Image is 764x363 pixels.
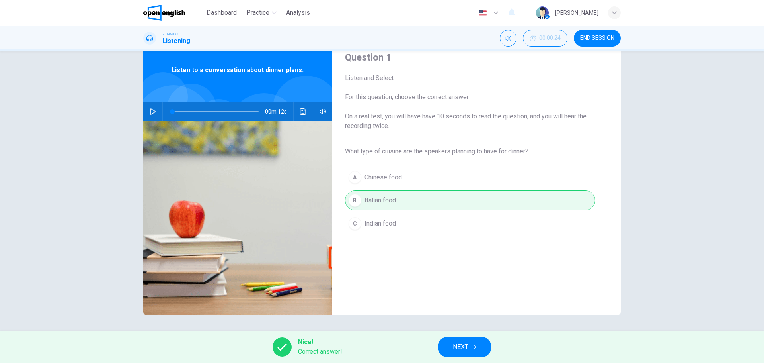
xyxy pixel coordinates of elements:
button: Click to see the audio transcription [297,102,310,121]
button: Practice [243,6,280,20]
img: OpenEnglish logo [143,5,185,21]
button: NEXT [438,337,491,357]
span: 00:00:24 [539,35,561,41]
span: 00m 12s [265,102,293,121]
span: For this question, choose the correct answer. [345,92,595,102]
span: What type of cuisine are the speakers planning to have for dinner? [345,147,595,156]
button: 00:00:24 [523,30,567,47]
img: Profile picture [536,6,549,19]
span: Listen to a conversation about dinner plans. [172,65,304,75]
span: NEXT [453,341,468,353]
button: END SESSION [574,30,621,47]
a: OpenEnglish logo [143,5,203,21]
div: Mute [500,30,516,47]
img: en [478,10,488,16]
span: END SESSION [580,35,614,41]
span: Practice [246,8,269,18]
span: Dashboard [207,8,237,18]
h1: Listening [162,36,190,46]
span: Correct answer! [298,347,342,357]
div: [PERSON_NAME] [555,8,598,18]
span: Listen and Select [345,73,595,83]
span: Analysis [286,8,310,18]
h4: Question 1 [345,51,595,64]
div: Hide [523,30,567,47]
span: On a real test, you will have have 10 seconds to read the question, and you will hear the recordi... [345,112,595,131]
button: Analysis [283,6,313,20]
span: Linguaskill [162,31,182,36]
span: Nice! [298,337,342,347]
button: Dashboard [203,6,240,20]
img: Listen to a conversation about dinner plans. [143,121,332,315]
